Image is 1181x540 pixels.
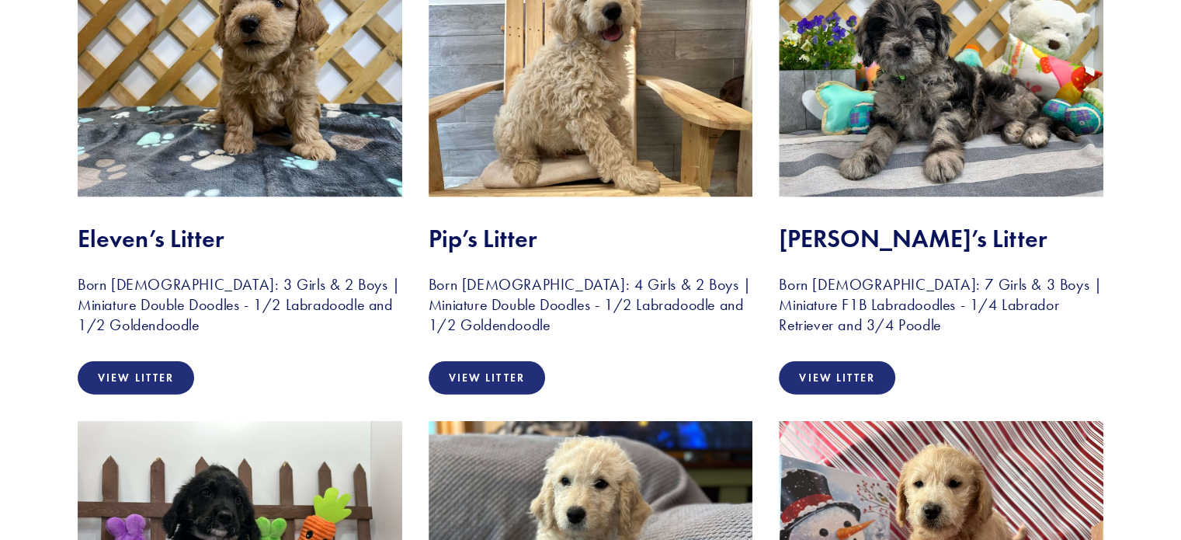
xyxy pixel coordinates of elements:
a: View Litter [429,361,545,395]
h2: Pip’s Litter [429,224,753,253]
h3: Born [DEMOGRAPHIC_DATA]: 7 Girls & 3 Boys | Miniature F1B Labradoodles - 1/4 Labrador Retriever a... [779,274,1103,335]
a: View Litter [78,361,194,395]
h3: Born [DEMOGRAPHIC_DATA]: 4 Girls & 2 Boys | Miniature Double Doodles - 1/2 Labradoodle and 1/2 Go... [429,274,753,335]
h3: Born [DEMOGRAPHIC_DATA]: 3 Girls & 2 Boys | Miniature Double Doodles - 1/2 Labradoodle and 1/2 Go... [78,274,402,335]
h2: [PERSON_NAME]’s Litter [779,224,1103,253]
h2: Eleven’s Litter [78,224,402,253]
a: View Litter [779,361,895,395]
